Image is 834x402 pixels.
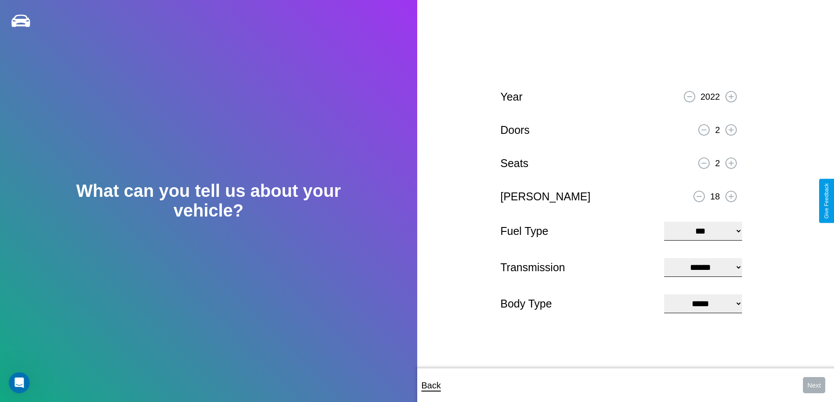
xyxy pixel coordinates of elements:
[500,258,655,277] p: Transmission
[500,87,523,107] p: Year
[42,181,375,220] h2: What can you tell us about your vehicle?
[500,221,655,241] p: Fuel Type
[9,372,30,393] iframe: Intercom live chat
[823,183,830,219] div: Give Feedback
[803,377,825,393] button: Next
[715,155,720,171] p: 2
[700,89,720,105] p: 2022
[500,154,528,173] p: Seats
[500,294,655,314] p: Body Type
[500,120,530,140] p: Doors
[710,189,720,204] p: 18
[715,122,720,138] p: 2
[422,378,441,393] p: Back
[500,187,591,206] p: [PERSON_NAME]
